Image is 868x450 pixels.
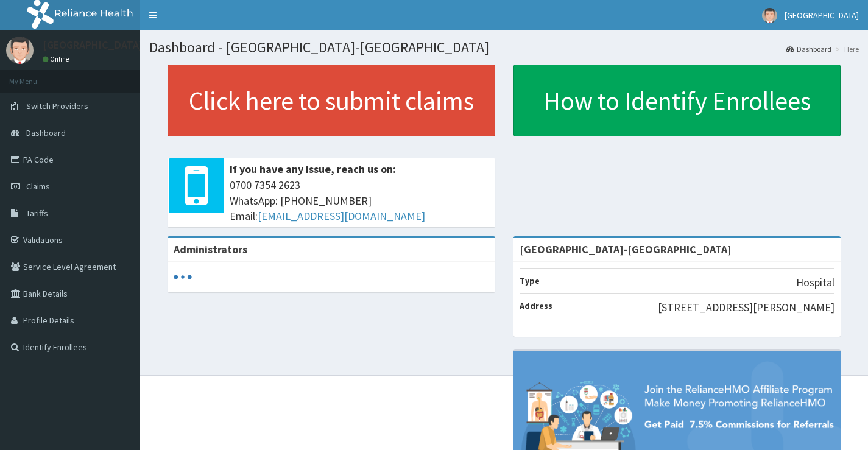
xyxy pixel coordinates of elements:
span: 0700 7354 2623 WhatsApp: [PHONE_NUMBER] Email: [230,177,489,224]
b: Type [520,275,540,286]
p: Hospital [796,275,834,290]
span: Claims [26,181,50,192]
a: Dashboard [786,44,831,54]
b: Address [520,300,552,311]
span: Dashboard [26,127,66,138]
a: [EMAIL_ADDRESS][DOMAIN_NAME] [258,209,425,223]
li: Here [833,44,859,54]
a: Online [43,55,72,63]
img: User Image [762,8,777,23]
svg: audio-loading [174,268,192,286]
a: Click here to submit claims [168,65,495,136]
img: User Image [6,37,34,64]
p: [STREET_ADDRESS][PERSON_NAME] [658,300,834,315]
p: [GEOGRAPHIC_DATA] [43,40,143,51]
b: If you have any issue, reach us on: [230,162,396,176]
b: Administrators [174,242,247,256]
span: Tariffs [26,208,48,219]
strong: [GEOGRAPHIC_DATA]-[GEOGRAPHIC_DATA] [520,242,732,256]
span: Switch Providers [26,100,88,111]
span: [GEOGRAPHIC_DATA] [785,10,859,21]
a: How to Identify Enrollees [513,65,841,136]
h1: Dashboard - [GEOGRAPHIC_DATA]-[GEOGRAPHIC_DATA] [149,40,859,55]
